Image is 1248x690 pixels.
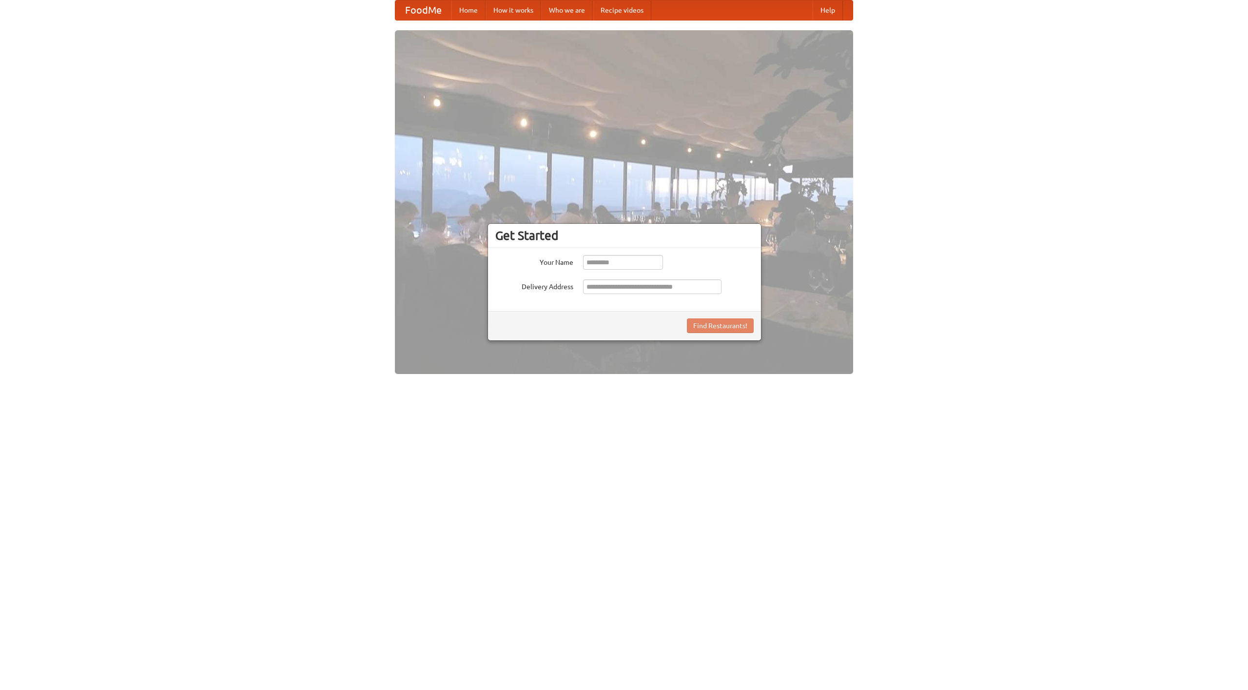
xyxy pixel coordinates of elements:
a: Help [813,0,843,20]
button: Find Restaurants! [687,318,754,333]
a: Home [451,0,486,20]
a: How it works [486,0,541,20]
a: FoodMe [395,0,451,20]
a: Recipe videos [593,0,651,20]
a: Who we are [541,0,593,20]
label: Delivery Address [495,279,573,292]
label: Your Name [495,255,573,267]
h3: Get Started [495,228,754,243]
